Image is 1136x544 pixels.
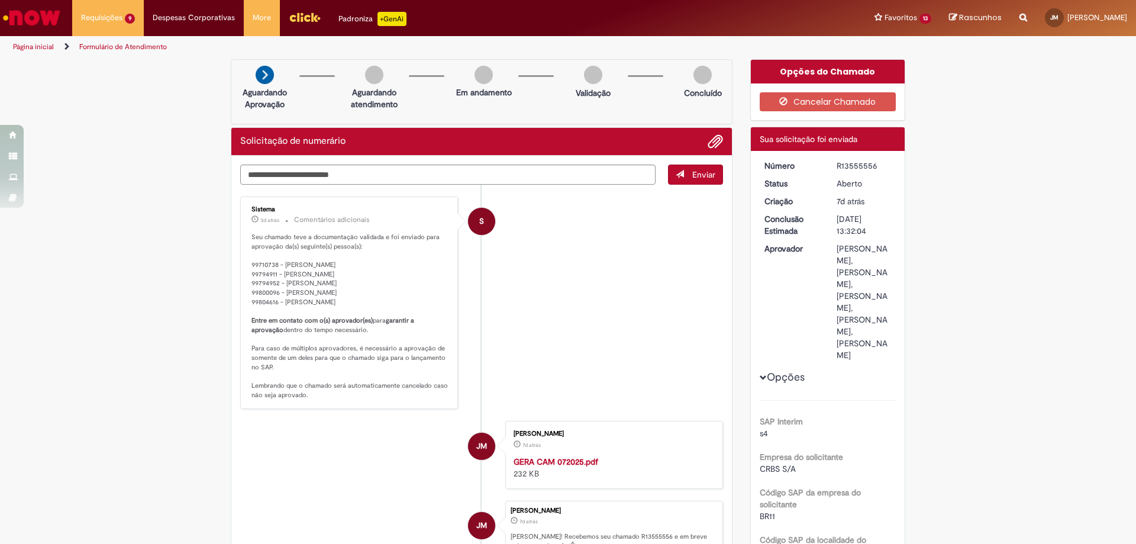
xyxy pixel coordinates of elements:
span: 7d atrás [519,518,538,525]
a: Rascunhos [949,12,1002,24]
time: 22/09/2025 14:32:00 [519,518,538,525]
img: img-circle-grey.png [584,66,602,84]
p: Validação [576,87,611,99]
p: Em andamento [456,86,512,98]
div: Julia Soares Correa Manhaes [468,512,495,539]
span: 13 [919,14,931,24]
div: [PERSON_NAME] [514,430,711,437]
button: Adicionar anexos [708,134,723,149]
div: [DATE] 13:32:04 [837,213,892,237]
dt: Número [756,160,828,172]
time: 27/09/2025 10:06:09 [260,217,279,224]
img: img-circle-grey.png [365,66,383,84]
div: R13555556 [837,160,892,172]
span: Sua solicitação foi enviada [760,134,857,144]
p: Aguardando Aprovação [236,86,293,110]
div: Opções do Chamado [751,60,905,83]
span: Favoritos [885,12,917,24]
a: GERA CAM 072025.pdf [514,456,598,467]
a: Página inicial [13,42,54,51]
span: Requisições [81,12,122,24]
b: Empresa do solicitante [760,452,843,462]
img: arrow-next.png [256,66,274,84]
span: 9 [125,14,135,24]
h2: Solicitação de numerário Histórico de tíquete [240,136,346,147]
b: Código SAP da empresa do solicitante [760,487,861,510]
span: CRBS S/A [760,463,796,474]
span: Enviar [692,169,715,180]
a: Formulário de Atendimento [79,42,167,51]
div: Sistema [251,206,448,213]
div: 22/09/2025 14:32:00 [837,195,892,207]
span: JM [476,511,487,540]
dt: Criação [756,195,828,207]
button: Enviar [668,165,723,185]
span: s4 [760,428,768,439]
dt: Aprovador [756,243,828,255]
b: SAP Interim [760,416,803,427]
span: JM [1050,14,1058,21]
div: Aberto [837,178,892,189]
time: 22/09/2025 14:32:00 [837,196,864,207]
img: ServiceNow [1,6,62,30]
img: img-circle-grey.png [475,66,493,84]
button: Cancelar Chamado [760,92,896,111]
span: [PERSON_NAME] [1067,12,1127,22]
div: [PERSON_NAME] [511,507,717,514]
p: Aguardando atendimento [346,86,403,110]
b: garantir a aprovação [251,316,416,334]
span: 7d atrás [522,442,541,449]
time: 22/09/2025 14:31:57 [522,442,541,449]
dt: Conclusão Estimada [756,213,828,237]
span: Despesas Corporativas [153,12,235,24]
ul: Trilhas de página [9,36,748,58]
span: BR11 [760,511,775,522]
span: 3d atrás [260,217,279,224]
span: 7d atrás [837,196,864,207]
span: S [479,207,484,236]
img: click_logo_yellow_360x200.png [289,8,321,26]
p: Concluído [684,87,722,99]
small: Comentários adicionais [294,215,370,225]
div: Julia Soares Correa Manhaes [468,433,495,460]
div: Padroniza [338,12,406,26]
p: +GenAi [377,12,406,26]
div: System [468,208,495,235]
span: More [253,12,271,24]
dt: Status [756,178,828,189]
textarea: Digite sua mensagem aqui... [240,165,656,185]
div: [PERSON_NAME], [PERSON_NAME], [PERSON_NAME], [PERSON_NAME], [PERSON_NAME] [837,243,892,361]
img: img-circle-grey.png [693,66,712,84]
span: JM [476,432,487,461]
p: Seu chamado teve a documentação validada e foi enviado para aprovação da(s) seguinte(s) pessoa(s)... [251,233,448,400]
div: 232 KB [514,456,711,479]
span: Rascunhos [959,12,1002,23]
b: Entre em contato com o(s) aprovador(es) [251,316,373,325]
